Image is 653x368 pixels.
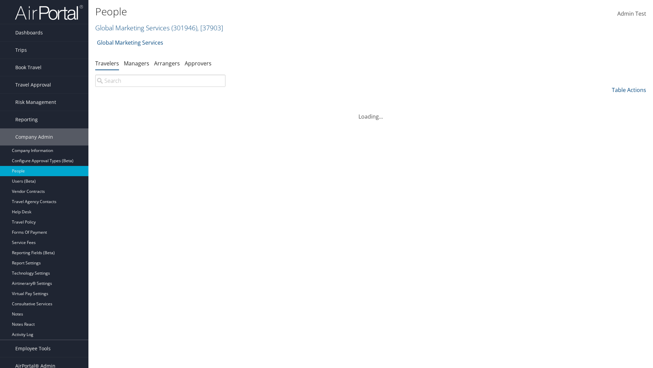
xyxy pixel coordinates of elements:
a: Table Actions [612,86,646,94]
div: Loading... [95,104,646,121]
span: Reporting [15,111,38,128]
span: Admin Test [617,10,646,17]
a: Global Marketing Services [95,23,223,32]
span: , [ 37903 ] [197,23,223,32]
a: Admin Test [617,3,646,25]
span: Travel Approval [15,76,51,93]
span: Company Admin [15,128,53,145]
a: Travelers [95,60,119,67]
a: Managers [124,60,149,67]
span: Dashboards [15,24,43,41]
span: ( 301946 ) [171,23,197,32]
a: Approvers [185,60,212,67]
span: Book Travel [15,59,41,76]
span: Risk Management [15,94,56,111]
a: Arrangers [154,60,180,67]
span: Employee Tools [15,340,51,357]
input: Search [95,75,225,87]
a: Global Marketing Services [97,36,163,49]
span: Trips [15,42,27,59]
img: airportal-logo.png [15,4,83,20]
h1: People [95,4,463,19]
